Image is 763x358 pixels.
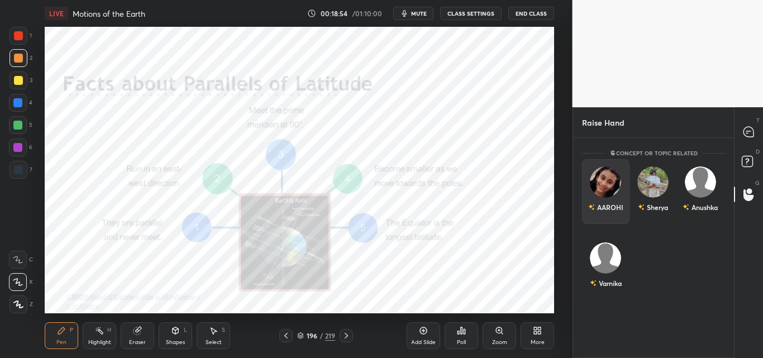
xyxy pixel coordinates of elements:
[222,327,225,333] div: S
[306,332,317,339] div: 196
[184,327,187,333] div: L
[411,9,427,17] span: mute
[588,204,594,211] img: no-rating-badge.077c3623.svg
[9,251,33,269] div: C
[70,327,73,333] div: P
[573,108,633,137] p: Raise Hand
[508,7,554,20] button: End Class
[692,202,718,212] div: Anushka
[9,273,33,291] div: X
[9,161,32,179] div: 7
[597,202,623,212] div: AAROHI
[638,204,645,211] img: no-rating-badge.077c3623.svg
[684,166,716,198] img: default.png
[129,340,146,345] div: Eraser
[492,340,507,345] div: Zoom
[756,116,760,125] p: T
[637,166,669,198] img: 55fec24c4f9040a4ae22ff9ccf469de5.jpg
[683,204,689,211] img: no-rating-badge.077c3623.svg
[411,340,436,345] div: Add Slide
[457,340,466,345] div: Poll
[440,7,502,20] button: CLASS SETTINGS
[598,278,621,288] div: Varnika
[9,27,32,45] div: 1
[9,139,32,156] div: 6
[9,94,32,112] div: 4
[647,202,668,212] div: Sherya
[9,49,32,67] div: 2
[590,242,621,274] img: default.png
[73,8,145,19] h4: Motions of the Earth
[206,340,222,345] div: Select
[590,166,621,198] img: c286b955cdaa454fb716879988a554c5.jpg
[166,340,185,345] div: Shapes
[56,340,66,345] div: Pen
[531,340,545,345] div: More
[9,295,33,313] div: Z
[107,327,111,333] div: H
[45,7,68,20] div: LIVE
[755,179,760,187] p: G
[9,71,32,89] div: 3
[319,332,323,339] div: /
[573,138,735,358] div: grid
[605,146,702,160] p: Concept or Topic related
[88,340,111,345] div: Highlight
[756,147,760,156] p: D
[325,331,335,341] div: 219
[9,116,32,134] div: 5
[393,7,433,20] button: mute
[589,280,596,287] img: no-rating-badge.077c3623.svg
